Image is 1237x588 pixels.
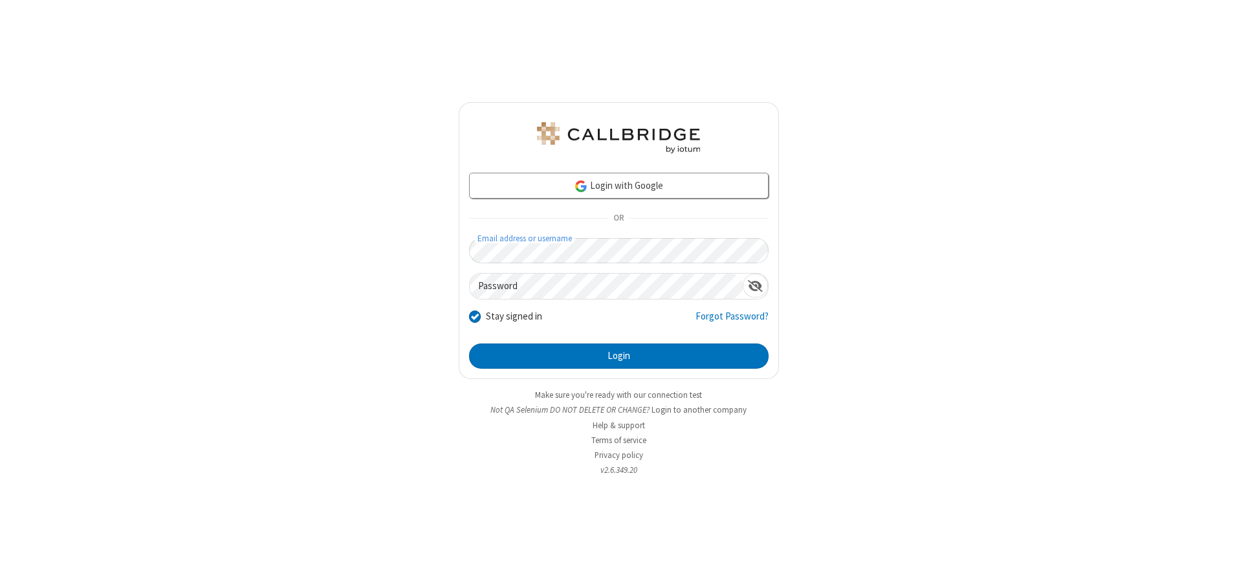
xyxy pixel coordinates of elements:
li: Not QA Selenium DO NOT DELETE OR CHANGE? [459,404,779,416]
a: Make sure you're ready with our connection test [535,389,702,400]
a: Terms of service [591,435,646,446]
input: Password [470,274,743,299]
li: v2.6.349.20 [459,464,779,476]
span: OR [608,210,629,228]
a: Privacy policy [595,450,643,461]
a: Forgot Password? [695,309,769,334]
label: Stay signed in [486,309,542,324]
a: Help & support [593,420,645,431]
img: google-icon.png [574,179,588,193]
img: QA Selenium DO NOT DELETE OR CHANGE [534,122,703,153]
iframe: Chat [1205,554,1227,579]
button: Login [469,343,769,369]
div: Show password [743,274,768,298]
a: Login with Google [469,173,769,199]
input: Email address or username [469,238,769,263]
button: Login to another company [651,404,747,416]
